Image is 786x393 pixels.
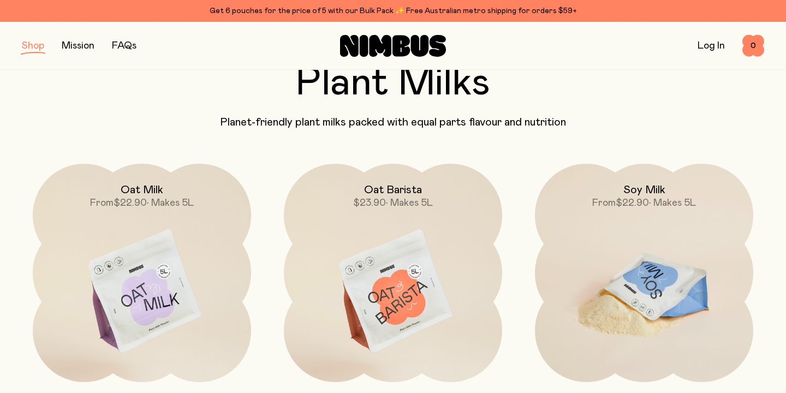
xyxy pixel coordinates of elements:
span: $23.90 [353,198,386,208]
span: From [592,198,616,208]
h2: Plant Milks [22,63,764,103]
a: FAQs [112,41,136,51]
h2: Oat Barista [364,183,422,196]
span: • Makes 5L [386,198,433,208]
span: • Makes 5L [147,198,194,208]
span: $22.90 [616,198,649,208]
p: Planet-friendly plant milks packed with equal parts flavour and nutrition [22,116,764,129]
div: Get 6 pouches for the price of 5 with our Bulk Pack ✨ Free Australian metro shipping for orders $59+ [22,4,764,17]
a: Log In [698,41,725,51]
a: Soy MilkFrom$22.90• Makes 5L [535,164,753,382]
h2: Soy Milk [623,183,665,196]
a: Mission [62,41,94,51]
button: 0 [742,35,764,57]
a: Oat MilkFrom$22.90• Makes 5L [33,164,251,382]
h2: Oat Milk [121,183,163,196]
span: $22.90 [114,198,147,208]
span: • Makes 5L [649,198,696,208]
span: From [90,198,114,208]
a: Oat Barista$23.90• Makes 5L [284,164,502,382]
